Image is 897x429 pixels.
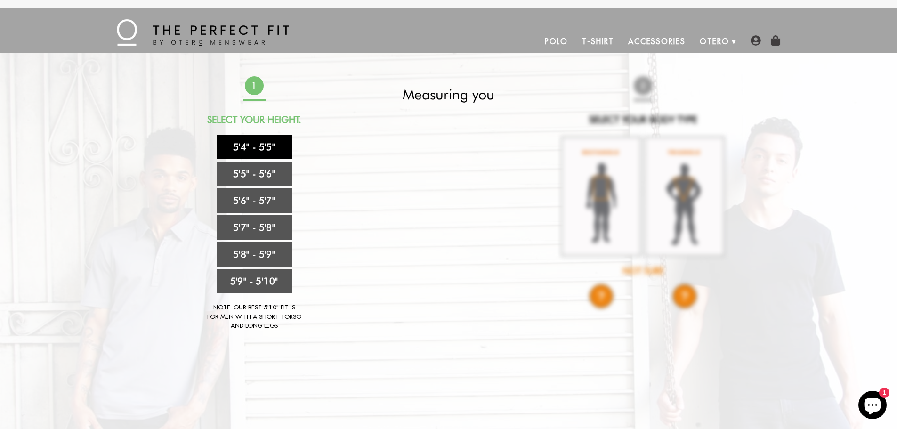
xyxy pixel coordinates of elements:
a: Accessories [621,30,693,53]
a: 5'7" - 5'8" [217,215,292,240]
a: T-Shirt [575,30,621,53]
a: Otero [693,30,736,53]
inbox-online-store-chat: Shopify online store chat [856,391,889,421]
h2: Select Your Height. [171,114,338,125]
a: 5'5" - 5'6" [217,162,292,186]
a: 5'8" - 5'9" [217,242,292,267]
span: 1 [244,76,264,96]
a: 5'6" - 5'7" [217,188,292,213]
img: shopping-bag-icon.png [770,35,781,46]
a: 5'4" - 5'5" [217,135,292,159]
h2: Measuring you [365,86,532,103]
div: Note: Our best 5'10" fit is for men with a short torso and long legs [207,303,301,331]
img: user-account-icon.png [751,35,761,46]
a: Polo [538,30,575,53]
a: 5'9" - 5'10" [217,269,292,293]
img: The Perfect Fit - by Otero Menswear - Logo [117,19,289,46]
